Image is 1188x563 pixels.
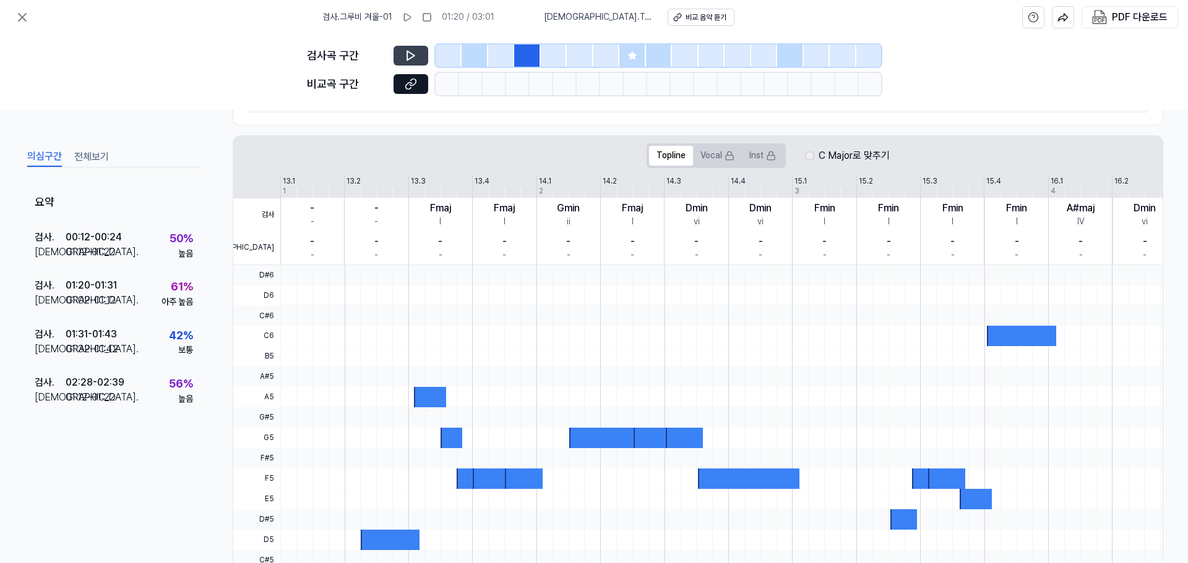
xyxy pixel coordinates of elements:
[622,201,643,216] div: Fmaj
[649,146,693,166] button: Topline
[823,249,827,261] div: -
[950,234,955,249] div: -
[888,216,890,228] div: I
[430,201,451,216] div: Fmaj
[824,216,825,228] div: I
[631,234,635,249] div: -
[233,346,280,366] span: B5
[749,201,772,216] div: Dmin
[66,342,118,357] div: 01:32 - 01:42
[439,249,442,261] div: -
[686,12,726,23] div: 비교 음악 듣기
[1015,249,1018,261] div: -
[233,198,280,232] span: 검사
[1112,9,1168,25] div: PDF 다운로드
[311,216,314,228] div: -
[66,278,117,293] div: 01:20 - 01:31
[233,428,280,448] span: G5
[544,11,653,23] span: [DEMOGRAPHIC_DATA] . Try To Everything (feat. [PERSON_NAME])
[233,231,280,265] span: [DEMOGRAPHIC_DATA]
[694,234,699,249] div: -
[27,147,62,167] button: 의심구간
[233,326,280,346] span: C6
[668,9,734,26] button: 비교 음악 듣기
[307,47,386,65] div: 검사곡 구간
[233,305,280,326] span: C#6
[814,201,835,216] div: Fmin
[35,278,66,293] div: 검사 .
[539,176,551,187] div: 14.1
[346,176,361,187] div: 13.2
[1028,11,1039,23] svg: help
[1142,216,1148,228] div: vi
[504,216,506,228] div: I
[1016,216,1018,228] div: I
[942,201,963,216] div: Fmin
[887,234,891,249] div: -
[475,176,489,187] div: 13.4
[794,186,799,197] div: 3
[35,342,66,357] div: [DEMOGRAPHIC_DATA] .
[35,230,66,245] div: 검사 .
[695,249,699,261] div: -
[35,293,66,308] div: [DEMOGRAPHIC_DATA] .
[603,176,617,187] div: 14.2
[66,293,116,308] div: 01:02 - 01:12
[1077,216,1085,228] div: IV
[35,390,66,405] div: [DEMOGRAPHIC_DATA] .
[759,234,763,249] div: -
[1022,6,1044,28] button: help
[557,201,580,216] div: Gmin
[1057,12,1069,23] img: share
[233,387,280,407] span: A5
[233,489,280,509] span: E5
[310,201,314,216] div: -
[632,216,634,228] div: I
[666,176,681,187] div: 14.3
[1067,201,1095,216] div: A#maj
[35,245,66,260] div: [DEMOGRAPHIC_DATA] .
[1006,201,1027,216] div: Fmin
[25,185,203,221] div: 요약
[1078,234,1083,249] div: -
[694,216,700,228] div: vi
[1090,7,1170,28] button: PDF 다운로드
[233,265,280,286] span: D#6
[539,186,543,197] div: 2
[566,234,570,249] div: -
[1015,234,1019,249] div: -
[307,75,386,93] div: 비교곡 구간
[66,390,115,405] div: 01:12 - 01:22
[283,186,286,197] div: 1
[178,393,193,405] div: 높음
[322,11,392,23] span: 검사 . 그루비 겨울-01
[374,201,379,216] div: -
[502,234,507,249] div: -
[1092,10,1107,25] img: PDF Download
[923,176,937,187] div: 15.3
[178,344,193,357] div: 보통
[1114,176,1129,187] div: 16.2
[35,375,66,390] div: 검사 .
[567,216,570,228] div: ii
[693,146,742,166] button: Vocal
[66,230,122,245] div: 00:12 - 00:24
[170,230,193,248] div: 50 %
[233,366,280,387] span: A#5
[283,176,295,187] div: 13.1
[986,176,1001,187] div: 15.4
[233,509,280,530] span: D#5
[1134,201,1156,216] div: Dmin
[951,249,955,261] div: -
[442,11,494,23] div: 01:20 / 03:01
[757,216,764,228] div: vi
[178,248,193,260] div: 높음
[35,327,66,342] div: 검사 .
[759,249,762,261] div: -
[374,216,378,228] div: -
[439,216,441,228] div: I
[567,249,570,261] div: -
[374,249,378,261] div: -
[66,375,124,390] div: 02:28 - 02:39
[494,201,515,216] div: Fmaj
